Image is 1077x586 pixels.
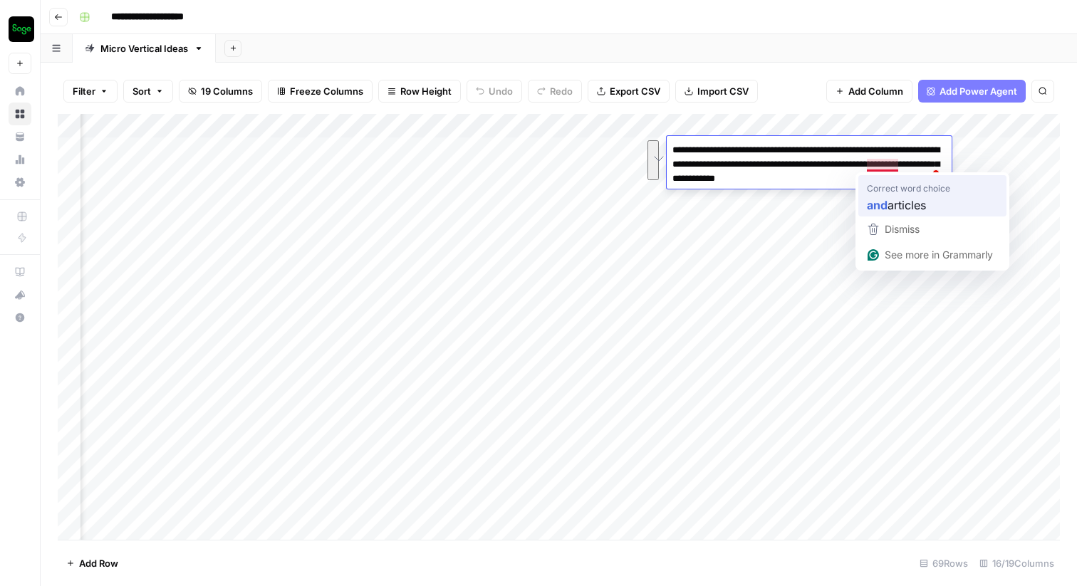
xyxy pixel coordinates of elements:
[132,84,151,98] span: Sort
[940,84,1017,98] span: Add Power Agent
[290,84,363,98] span: Freeze Columns
[550,84,573,98] span: Redo
[528,80,582,103] button: Redo
[100,41,188,56] div: Micro Vertical Ideas
[179,80,262,103] button: 19 Columns
[9,261,31,283] a: AirOps Academy
[467,80,522,103] button: Undo
[9,11,31,47] button: Workspace: Sage SEO
[9,80,31,103] a: Home
[73,34,216,63] a: Micro Vertical Ideas
[918,80,1026,103] button: Add Power Agent
[489,84,513,98] span: Undo
[610,84,660,98] span: Export CSV
[9,283,31,306] button: What's new?
[123,80,173,103] button: Sort
[9,171,31,194] a: Settings
[73,84,95,98] span: Filter
[588,80,670,103] button: Export CSV
[9,284,31,305] div: What's new?
[58,552,127,575] button: Add Row
[79,556,118,570] span: Add Row
[914,552,974,575] div: 69 Rows
[9,306,31,329] button: Help + Support
[974,552,1060,575] div: 16/19 Columns
[826,80,912,103] button: Add Column
[697,84,749,98] span: Import CSV
[848,84,903,98] span: Add Column
[268,80,373,103] button: Freeze Columns
[201,84,253,98] span: 19 Columns
[9,103,31,125] a: Browse
[400,84,452,98] span: Row Height
[378,80,461,103] button: Row Height
[675,80,758,103] button: Import CSV
[9,148,31,171] a: Usage
[63,80,118,103] button: Filter
[9,16,34,42] img: Sage SEO Logo
[9,125,31,148] a: Your Data
[667,140,952,189] textarea: To enrich screen reader interactions, please activate Accessibility in Grammarly extension settings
